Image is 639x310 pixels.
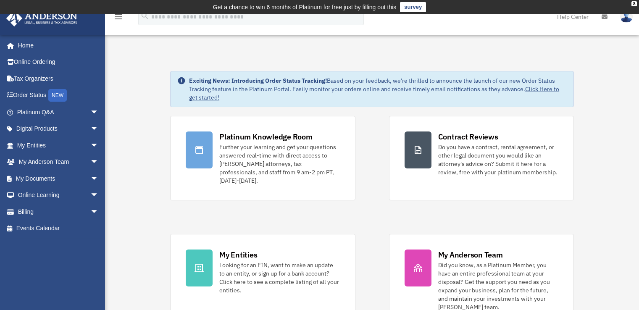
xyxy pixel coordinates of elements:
div: Do you have a contract, rental agreement, or other legal document you would like an attorney's ad... [438,143,558,176]
i: search [140,11,150,21]
div: Platinum Knowledge Room [219,131,313,142]
a: Order StatusNEW [6,87,111,104]
span: arrow_drop_down [90,203,107,221]
a: My Documentsarrow_drop_down [6,170,111,187]
a: Tax Organizers [6,70,111,87]
div: Get a chance to win 6 months of Platinum for free just by filling out this [213,2,397,12]
a: Billingarrow_drop_down [6,203,111,220]
span: arrow_drop_down [90,121,107,138]
div: Based on your feedback, we're thrilled to announce the launch of our new Order Status Tracking fe... [189,76,567,102]
i: menu [113,12,124,22]
span: arrow_drop_down [90,104,107,121]
img: Anderson Advisors Platinum Portal [4,10,80,26]
a: Online Learningarrow_drop_down [6,187,111,204]
a: Online Ordering [6,54,111,71]
a: Events Calendar [6,220,111,237]
a: survey [400,2,426,12]
a: Home [6,37,107,54]
a: Contract Reviews Do you have a contract, rental agreement, or other legal document you would like... [389,116,574,200]
strong: Exciting News: Introducing Order Status Tracking! [189,77,327,84]
img: User Pic [620,11,633,23]
div: Contract Reviews [438,131,498,142]
span: arrow_drop_down [90,187,107,204]
span: arrow_drop_down [90,154,107,171]
a: My Anderson Teamarrow_drop_down [6,154,111,171]
div: My Anderson Team [438,250,503,260]
a: My Entitiesarrow_drop_down [6,137,111,154]
div: Looking for an EIN, want to make an update to an entity, or sign up for a bank account? Click her... [219,261,339,294]
div: close [631,1,637,6]
a: Click Here to get started! [189,85,559,101]
span: arrow_drop_down [90,137,107,154]
div: My Entities [219,250,257,260]
div: NEW [48,89,67,102]
span: arrow_drop_down [90,170,107,187]
a: Digital Productsarrow_drop_down [6,121,111,137]
a: menu [113,15,124,22]
div: Further your learning and get your questions answered real-time with direct access to [PERSON_NAM... [219,143,339,185]
a: Platinum Knowledge Room Further your learning and get your questions answered real-time with dire... [170,116,355,200]
a: Platinum Q&Aarrow_drop_down [6,104,111,121]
